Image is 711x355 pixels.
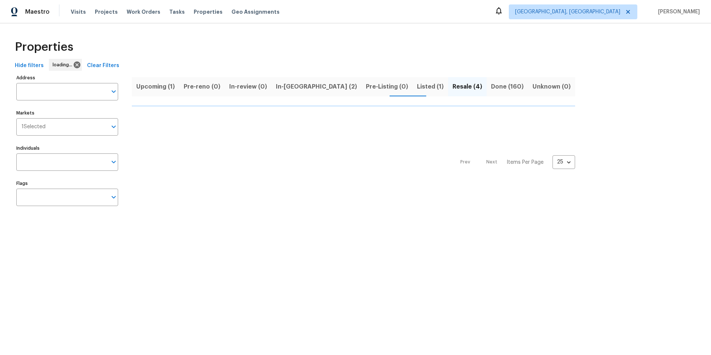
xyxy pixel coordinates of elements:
div: 25 [553,152,575,172]
button: Open [109,122,119,132]
button: Clear Filters [84,59,122,73]
button: Open [109,157,119,167]
span: Pre-Listing (0) [366,82,408,92]
span: 1 Selected [21,124,46,130]
span: In-[GEOGRAPHIC_DATA] (2) [276,82,357,92]
span: [GEOGRAPHIC_DATA], [GEOGRAPHIC_DATA] [515,8,620,16]
span: In-review (0) [229,82,267,92]
button: Open [109,86,119,97]
button: Open [109,192,119,202]
span: Properties [194,8,223,16]
span: Hide filters [15,61,44,70]
nav: Pagination Navigation [453,111,575,213]
p: Items Per Page [507,159,544,166]
span: Resale (4) [453,82,482,92]
span: Upcoming (1) [136,82,175,92]
span: [PERSON_NAME] [655,8,700,16]
span: Pre-reno (0) [184,82,220,92]
span: Tasks [169,9,185,14]
label: Address [16,76,118,80]
button: Hide filters [12,59,47,73]
span: Geo Assignments [231,8,280,16]
span: Properties [15,43,73,51]
label: Flags [16,181,118,186]
span: loading... [53,61,75,69]
span: Visits [71,8,86,16]
span: Unknown (0) [533,82,571,92]
label: Individuals [16,146,118,150]
span: Done (160) [491,82,524,92]
label: Markets [16,111,118,115]
span: Clear Filters [87,61,119,70]
span: Maestro [25,8,50,16]
span: Work Orders [127,8,160,16]
span: Projects [95,8,118,16]
span: Listed (1) [417,82,444,92]
div: loading... [49,59,82,71]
